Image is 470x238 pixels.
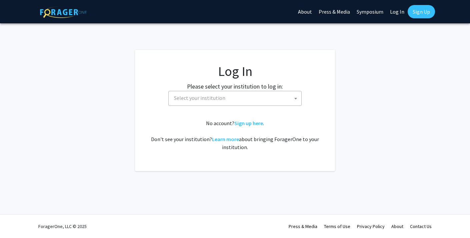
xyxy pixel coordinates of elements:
h1: Log In [148,63,322,79]
img: ForagerOne Logo [40,6,87,18]
a: Contact Us [410,223,432,229]
a: Learn more about bringing ForagerOne to your institution [212,136,239,142]
a: Sign up here [234,120,263,126]
a: About [391,223,403,229]
a: Terms of Use [324,223,350,229]
span: Select your institution [168,91,302,106]
div: ForagerOne, LLC © 2025 [38,215,87,238]
span: Select your institution [171,91,301,105]
a: Privacy Policy [357,223,385,229]
a: Press & Media [289,223,317,229]
span: Select your institution [174,95,225,101]
label: Please select your institution to log in: [187,82,283,91]
a: Sign Up [408,5,435,18]
div: No account? . Don't see your institution? about bringing ForagerOne to your institution. [148,119,322,151]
